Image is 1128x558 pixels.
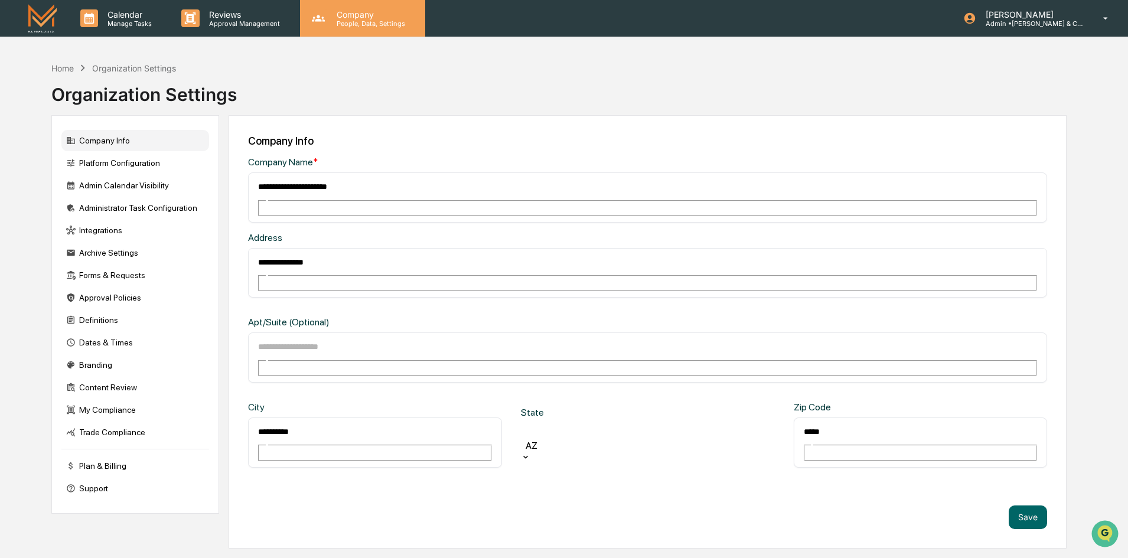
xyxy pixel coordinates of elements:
[61,242,209,263] div: Archive Settings
[61,152,209,174] div: Platform Configuration
[61,455,209,477] div: Plan & Billing
[40,102,149,112] div: We're available if you need us!
[61,287,209,308] div: Approval Policies
[83,200,143,209] a: Powered byPylon
[61,130,209,151] div: Company Info
[201,94,215,108] button: Start new chat
[24,171,74,183] span: Data Lookup
[1009,505,1047,529] button: Save
[98,9,158,19] p: Calendar
[61,354,209,376] div: Branding
[327,19,411,28] p: People, Data, Settings
[61,478,209,499] div: Support
[61,220,209,241] div: Integrations
[92,63,176,73] div: Organization Settings
[97,149,146,161] span: Attestations
[61,422,209,443] div: Trade Compliance
[61,377,209,398] div: Content Review
[1090,519,1122,551] iframe: Open customer support
[248,232,608,243] div: Address
[521,407,635,418] div: State
[61,175,209,196] div: Admin Calendar Visibility
[976,19,1086,28] p: Admin • [PERSON_NAME] & Co. - BD
[12,25,215,44] p: How can we help?
[12,172,21,182] div: 🔎
[118,200,143,209] span: Pylon
[61,309,209,331] div: Definitions
[61,197,209,218] div: Administrator Task Configuration
[248,316,608,328] div: Apt/Suite (Optional)
[61,265,209,286] div: Forms & Requests
[28,4,57,32] img: logo
[794,402,908,413] div: Zip Code
[976,9,1086,19] p: [PERSON_NAME]
[51,74,237,105] div: Organization Settings
[12,90,33,112] img: 1746055101610-c473b297-6a78-478c-a979-82029cc54cd1
[40,90,194,102] div: Start new chat
[526,440,654,451] div: AZ
[24,149,76,161] span: Preclearance
[12,150,21,159] div: 🖐️
[248,156,608,168] div: Company Name
[98,19,158,28] p: Manage Tasks
[248,135,1047,147] div: Company Info
[248,402,362,413] div: City
[51,63,74,73] div: Home
[61,332,209,353] div: Dates & Times
[7,144,81,165] a: 🖐️Preclearance
[200,19,286,28] p: Approval Management
[81,144,151,165] a: 🗄️Attestations
[200,9,286,19] p: Reviews
[61,399,209,420] div: My Compliance
[86,150,95,159] div: 🗄️
[327,9,411,19] p: Company
[7,167,79,188] a: 🔎Data Lookup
